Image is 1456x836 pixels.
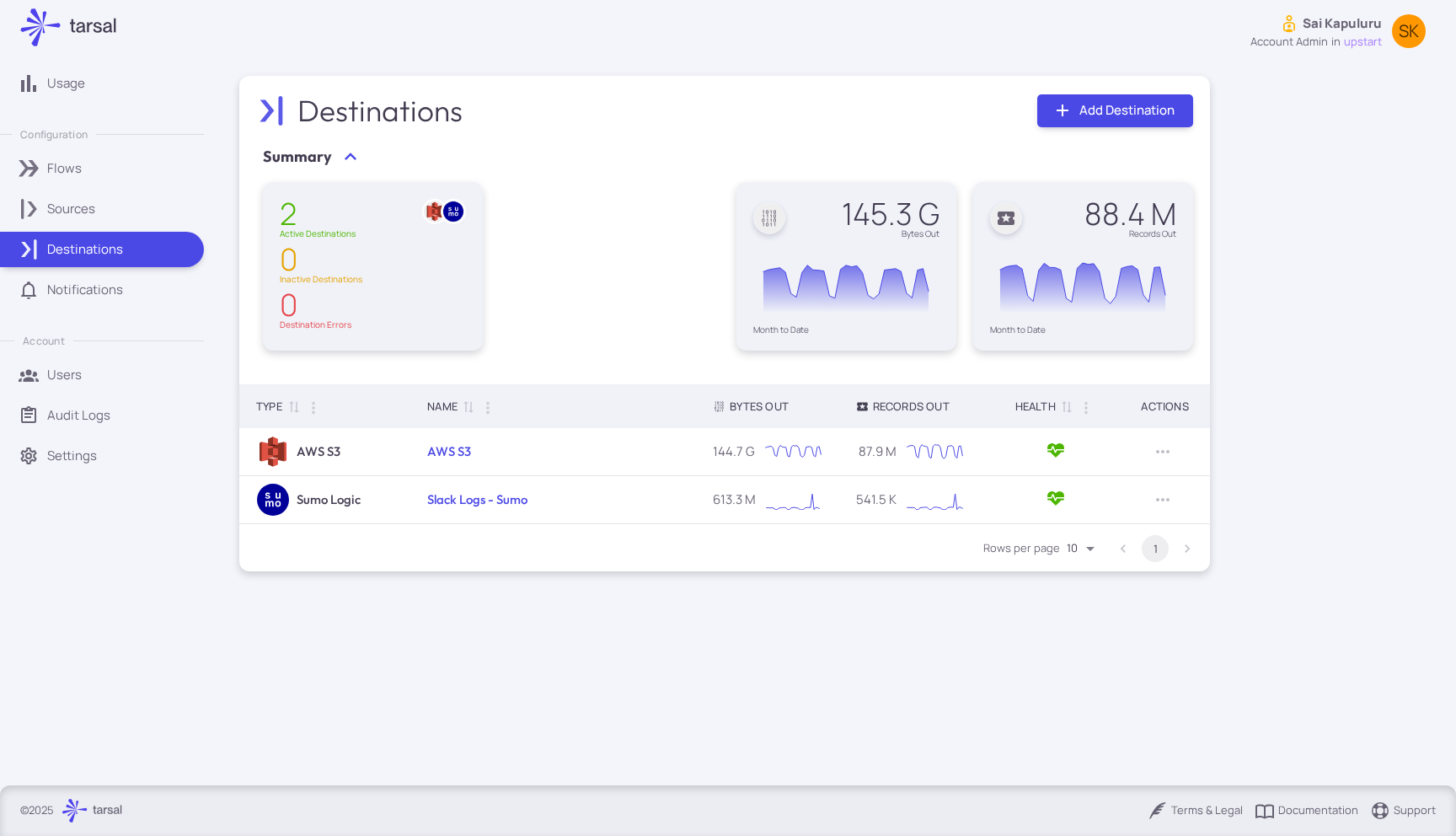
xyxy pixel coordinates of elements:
[753,246,939,325] svg: Interactive chart
[1149,438,1176,465] button: Row Actions
[1148,801,1243,821] a: Terms & Legal
[23,334,64,348] p: Account
[1370,801,1436,821] a: Support
[47,74,85,93] p: Usage
[1037,94,1193,127] a: Add Destination
[759,483,827,517] svg: Interactive chart
[47,159,82,178] p: Flows
[256,396,283,416] div: Type
[1056,399,1076,414] span: Sort by Health ascending
[713,490,756,509] p: 613.3 M
[758,435,827,469] div: Chart. Highcharts interactive chart.
[1250,34,1328,51] div: account admin
[1141,396,1188,416] div: Actions
[900,483,970,517] div: Chart. Highcharts interactive chart.
[257,484,289,516] img: Sumo Logic
[856,442,897,461] p: 87.9 M
[300,394,327,421] button: Column Actions
[1240,7,1436,56] button: Sai Kapuluruaccount admininupstartSK
[856,396,950,416] div: Records Out
[47,366,82,384] p: Users
[990,246,1175,325] svg: Interactive chart
[1255,801,1358,821] a: Documentation
[427,443,471,459] a: AWS S3
[990,246,1176,325] div: Chart. Highcharts interactive chart.
[427,396,458,416] div: Name
[47,447,97,465] p: Settings
[1046,440,1066,464] span: Active
[1084,229,1176,238] div: Records Out
[280,275,362,283] div: Inactive Destinations
[297,442,340,461] h6: AWS S3
[900,483,970,517] svg: Interactive chart
[474,394,501,421] button: Column Actions
[443,201,463,222] img: Sumo Logic
[1399,23,1419,40] span: SK
[280,320,351,329] div: Destination Errors
[1015,396,1056,416] div: Health
[297,490,361,509] h6: Sumo Logic
[280,229,356,238] div: Active Destinations
[842,199,939,229] div: 145.3 G
[458,399,478,414] span: Sort by Name ascending
[753,246,939,325] div: Chart. Highcharts interactive chart.
[1107,535,1203,562] nav: pagination navigation
[425,201,445,222] img: AWS S3
[280,244,362,275] div: 0
[1303,14,1382,33] p: Sai Kapuluru
[983,540,1060,556] label: Rows per page
[1149,486,1176,513] button: Row Actions
[47,406,110,425] p: Audit Logs
[990,325,1176,334] div: Month to Date
[47,240,123,259] p: Destinations
[20,127,88,142] p: Configuration
[900,435,970,469] div: Chart. Highcharts interactive chart.
[280,199,356,229] div: 2
[1142,535,1169,562] button: page 1
[257,436,289,468] img: AWS S3
[758,435,828,469] svg: Interactive chart
[713,396,789,416] div: Bytes Out
[900,435,970,469] svg: Interactive chart
[713,442,755,461] p: 144.7 G
[1067,534,1100,562] div: Rows per page
[427,491,527,507] a: Slack Logs - Sumo
[1084,199,1176,229] div: 88.4 M
[20,802,54,819] p: © 2025
[1344,34,1382,51] span: upstart
[856,490,897,509] p: 541.5 K
[263,145,359,169] button: Summary
[47,200,95,218] p: Sources
[753,325,939,334] div: Month to Date
[280,290,351,320] div: 0
[1331,34,1341,51] span: in
[1046,488,1066,512] span: Active
[759,483,827,517] div: Chart. Highcharts interactive chart.
[47,281,123,299] p: Notifications
[263,145,332,169] span: Summary
[1073,394,1100,421] button: Column Actions
[283,399,303,414] span: Sort by Type ascending
[297,93,466,128] h2: Destinations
